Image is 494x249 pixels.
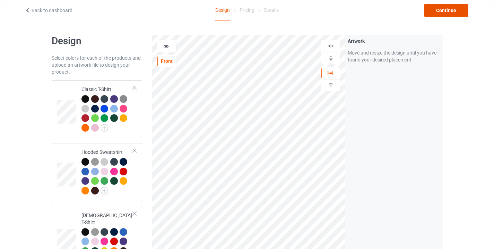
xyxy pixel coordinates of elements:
[101,187,108,194] img: svg+xml;base64,PD94bWwgdmVyc2lvbj0iMS4wIiBlbmNvZGluZz0iVVRGLTgiPz4KPHN2ZyB3aWR0aD0iMjJweCIgaGVpZ2...
[348,38,440,44] div: Artwork
[240,0,254,20] div: Pricing
[328,82,334,89] img: svg%3E%0A
[348,49,440,63] div: Move and resize the design until you have found your desired placement
[328,55,334,61] img: svg%3E%0A
[25,8,72,13] a: Back to dashboard
[120,95,127,103] img: heather_texture.png
[264,0,279,20] div: Details
[157,58,176,65] div: Front
[215,0,230,20] div: Design
[328,43,334,49] img: svg%3E%0A
[101,124,108,132] img: svg+xml;base64,PD94bWwgdmVyc2lvbj0iMS4wIiBlbmNvZGluZz0iVVRGLTgiPz4KPHN2ZyB3aWR0aD0iMjJweCIgaGVpZ2...
[424,4,468,17] div: Continue
[52,35,142,47] h1: Design
[81,86,133,131] div: Classic T-Shirt
[81,149,133,194] div: Hooded Sweatshirt
[52,55,142,75] div: Select colors for each of the products and upload an artwork file to design your product.
[52,80,142,138] div: Classic T-Shirt
[52,143,142,201] div: Hooded Sweatshirt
